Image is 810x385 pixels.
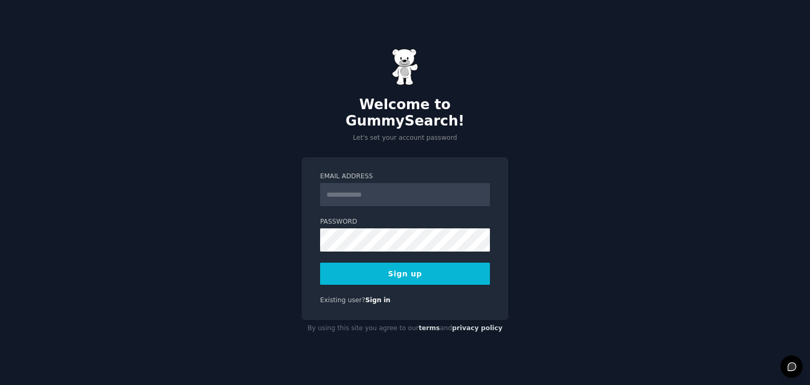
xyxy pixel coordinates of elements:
[302,97,508,130] h2: Welcome to GummySearch!
[320,172,490,181] label: Email Address
[320,263,490,285] button: Sign up
[392,49,418,85] img: Gummy Bear
[302,133,508,143] p: Let's set your account password
[320,217,490,227] label: Password
[320,296,365,304] span: Existing user?
[365,296,391,304] a: Sign in
[419,324,440,332] a: terms
[452,324,503,332] a: privacy policy
[302,320,508,337] div: By using this site you agree to our and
